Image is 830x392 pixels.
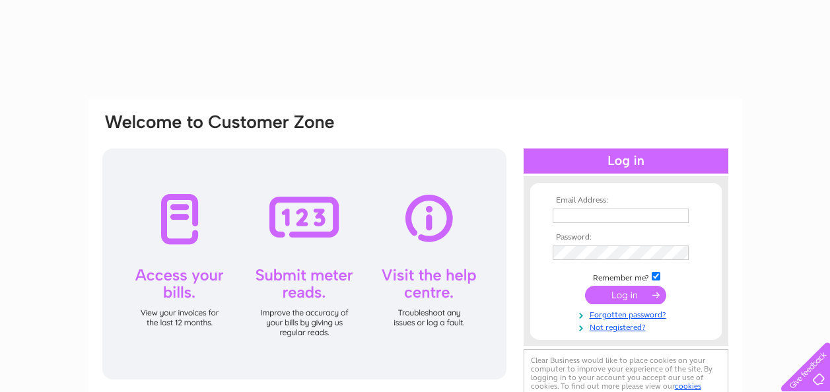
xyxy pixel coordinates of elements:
[549,270,703,283] td: Remember me?
[553,320,703,333] a: Not registered?
[549,196,703,205] th: Email Address:
[553,308,703,320] a: Forgotten password?
[549,233,703,242] th: Password:
[585,286,666,304] input: Submit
